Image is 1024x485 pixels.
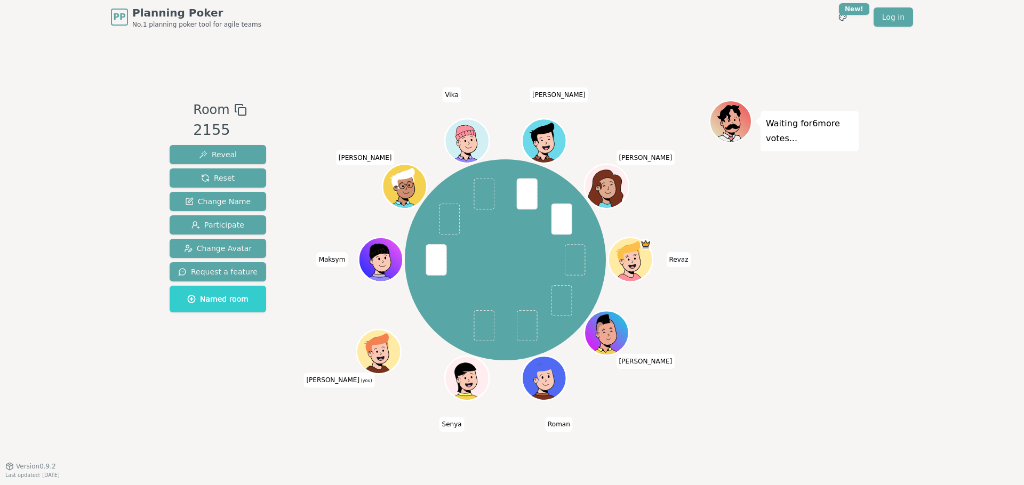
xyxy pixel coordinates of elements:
span: Last updated: [DATE] [5,472,60,478]
span: Click to change your name [545,417,573,432]
span: Reset [201,173,235,183]
span: Room [193,100,229,119]
button: Reset [170,168,266,188]
span: Change Avatar [184,243,252,254]
a: PPPlanning PokerNo.1 planning poker tool for agile teams [111,5,261,29]
span: Participate [191,220,244,230]
span: Click to change your name [530,87,588,102]
span: Planning Poker [132,5,261,20]
span: (you) [359,378,372,383]
p: Waiting for 6 more votes... [766,116,853,146]
span: Named room [187,294,249,304]
span: Click to change your name [316,252,348,267]
button: Request a feature [170,262,266,281]
span: No.1 planning poker tool for agile teams [132,20,261,29]
div: 2155 [193,119,246,141]
button: Version0.9.2 [5,462,56,471]
span: Click to change your name [336,150,395,165]
button: Participate [170,215,266,235]
span: Request a feature [178,266,258,277]
span: Version 0.9.2 [16,462,56,471]
span: Click to change your name [442,87,461,102]
a: Log in [874,7,913,27]
button: Change Name [170,192,266,211]
span: Reveal [199,149,237,160]
span: Click to change your name [667,252,691,267]
div: New! [839,3,869,15]
button: Reveal [170,145,266,164]
span: Click to change your name [303,373,374,387]
span: PP [113,11,125,23]
span: Click to change your name [617,150,675,165]
span: Click to change your name [617,354,675,369]
span: Change Name [185,196,251,207]
button: Named room [170,286,266,312]
span: Revaz is the host [640,239,651,250]
button: Change Avatar [170,239,266,258]
span: Click to change your name [439,417,465,432]
button: New! [833,7,852,27]
button: Click to change your avatar [358,331,399,373]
